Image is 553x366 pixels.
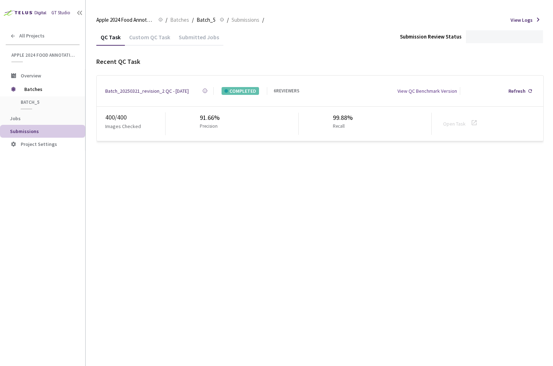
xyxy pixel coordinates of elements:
a: Open Task [443,121,466,127]
p: Precision [200,123,218,130]
div: COMPLETED [222,87,259,95]
div: QC Task [96,34,125,46]
div: Refresh [508,87,526,95]
a: Batches [169,16,191,24]
span: Batches [170,16,189,24]
div: View QC Benchmark Version [397,87,457,95]
span: Apple 2024 Food Annotation Correction [96,16,154,24]
div: GT Studio [51,9,70,16]
span: All Projects [19,33,45,39]
div: 400 / 400 [105,112,165,122]
div: Submission Review Status [400,32,462,41]
span: Apple 2024 Food Annotation Correction [11,52,75,58]
span: Submissions [232,16,259,24]
li: / [192,16,194,24]
span: Submissions [10,128,39,134]
p: Images Checked [105,122,141,130]
div: 6 REVIEWERS [274,87,299,95]
span: Project Settings [21,141,57,147]
p: Recall [333,123,350,130]
div: 99.88% [333,113,353,123]
div: Recent QC Task [96,57,544,67]
a: Batch_20250321_revision_2 QC - [DATE] [105,87,189,95]
li: / [227,16,229,24]
div: Submitted Jobs [174,34,223,46]
span: Batch_5 [21,99,73,105]
a: Submissions [230,16,261,24]
li: / [262,16,264,24]
span: Jobs [10,115,21,122]
div: Custom QC Task [125,34,174,46]
div: 91.66% [200,113,220,123]
span: Overview [21,72,41,79]
li: / [166,16,167,24]
span: View Logs [511,16,533,24]
span: Batch_5 [197,16,215,24]
span: Batches [24,82,73,96]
